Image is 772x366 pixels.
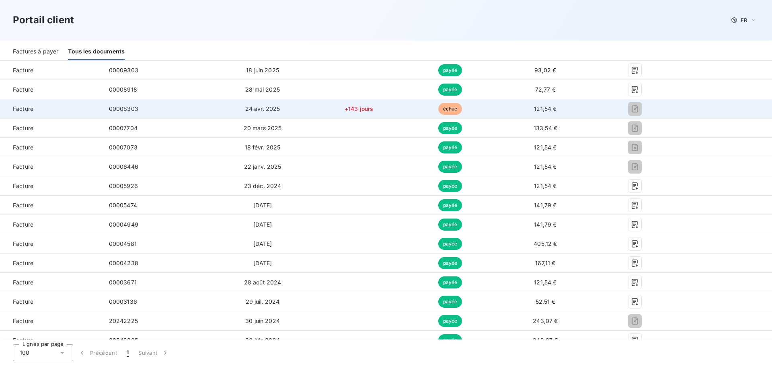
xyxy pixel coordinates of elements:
span: payée [438,180,462,192]
span: payée [438,238,462,250]
button: Précédent [73,344,122,361]
span: 133,54 € [534,125,557,131]
span: échue [438,103,462,115]
span: 20242225 [109,317,138,324]
span: 93,02 € [534,67,556,74]
span: 141,79 € [534,202,556,209]
span: 121,54 € [534,279,556,286]
span: Facture [6,201,96,209]
span: Facture [6,278,96,286]
span: 28 août 2024 [244,279,281,286]
span: Facture [6,143,96,151]
span: 00008918 [109,86,137,93]
span: 121,54 € [534,182,556,189]
span: payée [438,296,462,308]
span: 100 [20,349,29,357]
span: 20 mars 2025 [244,125,282,131]
span: payée [438,276,462,288]
span: 00009303 [109,67,138,74]
span: 00005926 [109,182,138,189]
span: Facture [6,221,96,229]
div: Factures à payer [13,43,58,60]
span: 00006446 [109,163,138,170]
span: 121,54 € [534,105,556,112]
span: Facture [6,298,96,306]
span: Facture [6,336,96,344]
span: 72,77 € [535,86,556,93]
span: 18 juin 2025 [246,67,279,74]
button: Suivant [133,344,174,361]
span: payée [438,334,462,346]
span: Facture [6,182,96,190]
span: +143 jours [345,105,374,112]
span: [DATE] [253,260,272,266]
span: 243,07 € [533,317,558,324]
span: 00008303 [109,105,138,112]
span: payée [438,64,462,76]
span: 20242225 [109,337,138,344]
span: 00003136 [109,298,137,305]
span: Facture [6,66,96,74]
span: 405,12 € [534,240,557,247]
span: Facture [6,124,96,132]
span: 167,11 € [535,260,555,266]
span: [DATE] [253,221,272,228]
span: 24 avr. 2025 [245,105,280,112]
span: FR [741,17,747,23]
span: payée [438,161,462,173]
span: Facture [6,86,96,94]
span: payée [438,84,462,96]
span: payée [438,141,462,153]
span: 243,07 € [533,337,558,344]
span: payée [438,219,462,231]
span: Facture [6,259,96,267]
span: [DATE] [253,240,272,247]
span: Facture [6,163,96,171]
span: 30 juin 2024 [245,317,280,324]
span: 00005474 [109,202,137,209]
span: 00003671 [109,279,137,286]
span: 52,51 € [536,298,555,305]
span: [DATE] [253,202,272,209]
span: 00007704 [109,125,138,131]
span: 29 juil. 2024 [246,298,280,305]
h3: Portail client [13,13,74,27]
span: 00004238 [109,260,138,266]
span: 22 janv. 2025 [244,163,281,170]
span: 30 juin 2024 [245,337,280,344]
span: 00004581 [109,240,137,247]
span: payée [438,122,462,134]
span: 23 déc. 2024 [244,182,281,189]
span: payée [438,199,462,211]
span: payée [438,315,462,327]
span: Facture [6,317,96,325]
span: payée [438,257,462,269]
span: 141,79 € [534,221,556,228]
span: 1 [127,349,129,357]
span: 18 févr. 2025 [245,144,281,151]
span: 00007073 [109,144,138,151]
span: 00004949 [109,221,138,228]
span: 121,54 € [534,163,556,170]
div: Tous les documents [68,43,125,60]
button: 1 [122,344,133,361]
span: Facture [6,105,96,113]
span: Facture [6,240,96,248]
span: 28 mai 2025 [245,86,280,93]
span: 121,54 € [534,144,556,151]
